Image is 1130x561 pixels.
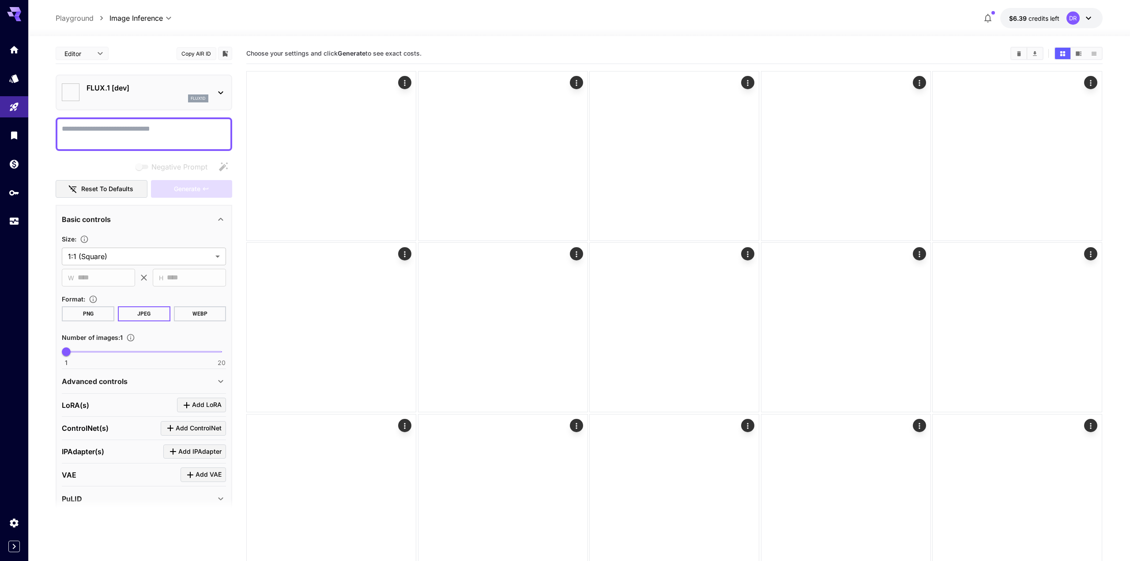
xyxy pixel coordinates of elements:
[1055,48,1070,59] button: Show images in grid view
[1011,48,1027,59] button: Clear Images
[178,446,222,457] span: Add IPAdapter
[177,47,216,60] button: Copy AIR ID
[913,247,926,260] div: Actions
[62,400,89,410] p: LoRA(s)
[742,419,755,432] div: Actions
[56,13,94,23] a: Playground
[9,216,19,227] div: Usage
[62,371,226,392] div: Advanced controls
[9,102,19,113] div: Playground
[85,295,101,304] button: Choose the file format for the output image.
[62,79,226,106] div: FLUX.1 [dev]flux1d
[9,44,19,55] div: Home
[62,470,76,480] p: VAE
[65,358,68,367] span: 1
[1071,48,1086,59] button: Show images in video view
[62,306,114,321] button: PNG
[62,295,85,303] span: Format :
[570,247,583,260] div: Actions
[9,158,19,169] div: Wallet
[62,209,226,230] div: Basic controls
[62,446,104,457] p: IPAdapter(s)
[1086,48,1102,59] button: Show images in list view
[64,49,92,58] span: Editor
[181,467,226,482] button: Click to add VAE
[151,162,207,172] span: Negative Prompt
[118,306,170,321] button: JPEG
[68,273,74,283] span: W
[1009,14,1059,23] div: $6.38604
[123,333,139,342] button: Specify how many images to generate in a single request. Each image generation will be charged se...
[1010,47,1043,60] div: Clear ImagesDownload All
[109,13,163,23] span: Image Inference
[62,334,123,341] span: Number of images : 1
[1000,8,1103,28] button: $6.38604DR
[570,76,583,89] div: Actions
[399,76,412,89] div: Actions
[338,49,365,57] b: Generate
[1009,15,1028,22] span: $6.39
[196,469,222,480] span: Add VAE
[399,247,412,260] div: Actions
[9,517,19,528] div: Settings
[177,398,226,412] button: Click to add LoRA
[56,180,147,198] button: Reset to defaults
[87,83,208,93] p: FLUX.1 [dev]
[76,235,92,244] button: Adjust the dimensions of the generated image by specifying its width and height in pixels, or sel...
[62,493,82,504] p: PuLID
[221,48,229,59] button: Add to library
[1028,15,1059,22] span: credits left
[218,358,226,367] span: 20
[62,423,109,433] p: ControlNet(s)
[176,423,222,434] span: Add ControlNet
[1085,247,1098,260] div: Actions
[8,541,20,552] button: Expand sidebar
[191,95,206,102] p: flux1d
[62,235,76,243] span: Size :
[913,419,926,432] div: Actions
[1085,76,1098,89] div: Actions
[9,73,19,84] div: Models
[1066,11,1080,25] div: DR
[246,49,422,57] span: Choose your settings and click to see exact costs.
[68,251,212,262] span: 1:1 (Square)
[742,76,755,89] div: Actions
[163,444,226,459] button: Click to add IPAdapter
[161,421,226,436] button: Click to add ControlNet
[913,76,926,89] div: Actions
[159,273,163,283] span: H
[56,13,109,23] nav: breadcrumb
[134,161,215,172] span: Negative prompts are not compatible with the selected model.
[570,419,583,432] div: Actions
[174,306,226,321] button: WEBP
[1085,419,1098,432] div: Actions
[62,488,226,509] div: PuLID
[1027,48,1043,59] button: Download All
[399,419,412,432] div: Actions
[9,130,19,141] div: Library
[9,187,19,198] div: API Keys
[62,376,128,387] p: Advanced controls
[62,214,111,225] p: Basic controls
[742,247,755,260] div: Actions
[192,399,222,410] span: Add LoRA
[1054,47,1103,60] div: Show images in grid viewShow images in video viewShow images in list view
